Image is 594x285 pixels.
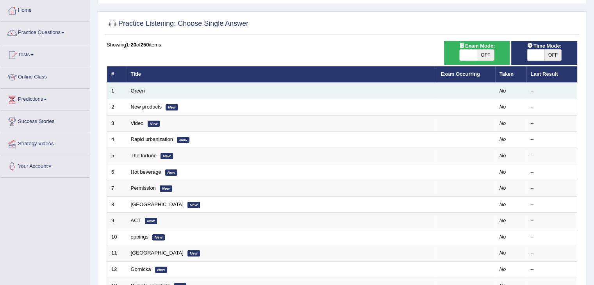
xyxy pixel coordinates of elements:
div: – [531,201,573,208]
a: Hot beverage [131,169,161,175]
a: Video [131,120,144,126]
em: New [148,121,160,127]
a: Gornicka [131,266,151,272]
td: 11 [107,245,127,262]
em: No [499,169,506,175]
em: No [499,217,506,223]
em: New [160,185,172,192]
em: New [187,202,200,208]
td: 12 [107,261,127,278]
em: No [499,234,506,240]
a: Predictions [0,89,89,108]
a: Online Class [0,66,89,86]
span: OFF [477,50,494,61]
a: ACT [131,217,141,223]
em: No [499,250,506,256]
em: No [499,88,506,94]
em: New [177,137,189,143]
th: # [107,66,127,83]
h2: Practice Listening: Choose Single Answer [107,18,248,30]
a: Rapid urbanization [131,136,173,142]
a: Exam Occurring [441,71,480,77]
div: Showing of items. [107,41,577,48]
td: 5 [107,148,127,164]
span: Time Mode: [524,42,565,50]
th: Last Result [526,66,577,83]
a: Strategy Videos [0,133,89,153]
em: New [152,234,165,240]
span: OFF [544,50,562,61]
em: New [161,153,173,159]
a: Success Stories [0,111,89,130]
a: The fortune [131,153,157,159]
em: No [499,120,506,126]
div: – [531,87,573,95]
td: 7 [107,180,127,197]
td: 6 [107,164,127,180]
td: 8 [107,196,127,213]
td: 3 [107,115,127,132]
th: Title [127,66,437,83]
em: No [499,153,506,159]
em: No [499,201,506,207]
td: 4 [107,132,127,148]
a: Practice Questions [0,22,89,41]
em: No [499,136,506,142]
div: – [531,249,573,257]
a: [GEOGRAPHIC_DATA] [131,250,184,256]
td: 1 [107,83,127,99]
td: 2 [107,99,127,116]
em: No [499,185,506,191]
div: – [531,185,573,192]
div: – [531,136,573,143]
b: 1-20 [126,42,136,48]
a: Green [131,88,145,94]
div: – [531,169,573,176]
span: Exam Mode: [456,42,498,50]
a: oppings [131,234,149,240]
em: New [155,267,168,273]
em: No [499,266,506,272]
td: 10 [107,229,127,245]
div: Show exams occurring in exams [444,41,510,65]
div: – [531,217,573,224]
em: New [166,104,178,110]
em: New [145,218,157,224]
div: – [531,266,573,273]
a: Permission [131,185,156,191]
em: New [165,169,178,176]
em: No [499,104,506,110]
td: 9 [107,213,127,229]
div: – [531,152,573,160]
a: [GEOGRAPHIC_DATA] [131,201,184,207]
div: – [531,120,573,127]
a: Tests [0,44,89,64]
b: 250 [141,42,149,48]
th: Taken [495,66,526,83]
a: Your Account [0,155,89,175]
em: New [187,250,200,256]
div: – [531,233,573,241]
div: – [531,103,573,111]
a: New products [131,104,162,110]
